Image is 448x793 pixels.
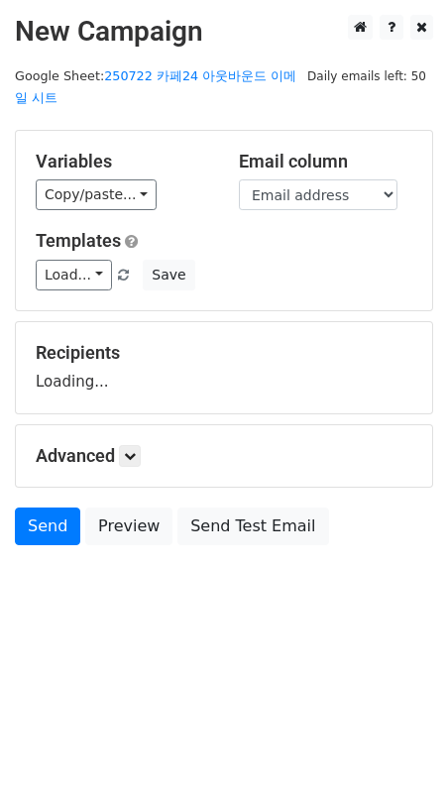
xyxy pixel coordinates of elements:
small: Google Sheet: [15,68,296,106]
span: Daily emails left: 50 [300,65,433,87]
h2: New Campaign [15,15,433,49]
h5: Recipients [36,342,412,364]
div: Loading... [36,342,412,394]
a: Load... [36,260,112,290]
a: Templates [36,230,121,251]
h5: Variables [36,151,209,172]
h5: Email column [239,151,412,172]
a: Preview [85,508,172,545]
a: Daily emails left: 50 [300,68,433,83]
button: Save [143,260,194,290]
h5: Advanced [36,445,412,467]
a: Copy/paste... [36,179,157,210]
a: 250722 카페24 아웃바운드 이메일 시트 [15,68,296,106]
a: Send [15,508,80,545]
a: Send Test Email [177,508,328,545]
